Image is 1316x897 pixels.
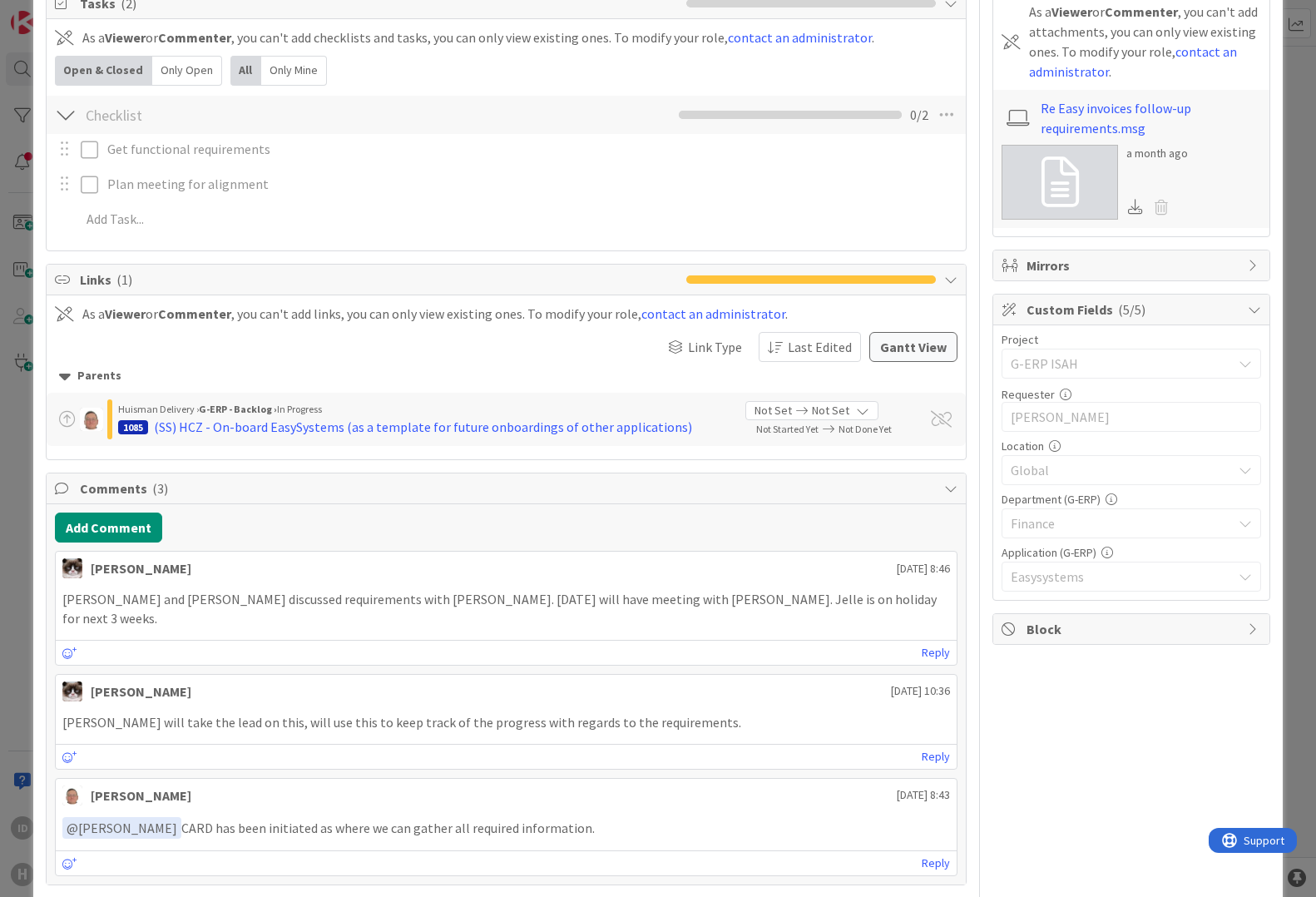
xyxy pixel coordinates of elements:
[688,337,742,357] span: Link Type
[922,642,950,663] a: Reply
[62,590,951,627] p: [PERSON_NAME] and [PERSON_NAME] discussed requirements with [PERSON_NAME]. [DATE] will have meeti...
[62,681,82,701] img: Kv
[59,367,954,385] div: Parents
[67,820,177,836] span: [PERSON_NAME]
[158,305,231,322] b: Commenter
[67,820,78,836] span: @
[1126,145,1188,162] div: a month ago
[55,56,152,86] div: Open & Closed
[107,140,955,159] p: Get functional requirements
[1126,196,1145,218] div: Download
[118,420,148,434] div: 1085
[277,403,322,415] span: In Progress
[910,105,928,125] span: 0 / 2
[897,786,950,804] span: [DATE] 8:43
[118,403,199,415] span: Huisman Delivery ›
[754,402,792,419] span: Not Set
[1011,460,1232,480] span: Global
[80,100,454,130] input: Add Checklist...
[922,853,950,874] a: Reply
[199,403,277,415] b: G-ERP - Backlog ›
[116,271,132,288] span: ( 1 )
[1027,300,1239,320] span: Custom Fields
[839,423,892,435] span: Not Done Yet
[869,332,957,362] button: Gantt View
[812,402,849,419] span: Not Set
[1105,3,1178,20] b: Commenter
[1002,334,1261,345] div: Project
[897,560,950,577] span: [DATE] 8:46
[1011,352,1224,375] span: G-ERP ISAH
[1051,3,1092,20] b: Viewer
[35,2,76,22] span: Support
[80,478,937,498] span: Comments
[1041,98,1262,138] a: Re Easy invoices follow-up requirements.msg
[105,29,146,46] b: Viewer
[62,817,951,840] p: CARD has been initiated as where we can gather all required information.
[891,682,950,700] span: [DATE] 10:36
[152,56,222,86] div: Only Open
[788,337,852,357] span: Last Edited
[152,480,168,497] span: ( 3 )
[1002,493,1261,505] div: Department (G-ERP)
[80,270,679,290] span: Links
[158,29,231,46] b: Commenter
[1002,547,1261,558] div: Application (G-ERP)
[154,417,692,437] div: (SS) HCZ - On-board EasySystems (as a template for future onboardings of other applications)
[1027,619,1239,639] span: Block
[1002,440,1261,452] div: Location
[728,29,872,46] a: contact an administrator
[91,681,191,701] div: [PERSON_NAME]
[62,785,82,805] img: lD
[641,305,785,322] a: contact an administrator
[91,785,191,805] div: [PERSON_NAME]
[55,513,162,543] button: Add Comment
[62,558,82,578] img: Kv
[922,746,950,767] a: Reply
[1011,567,1232,587] span: Easysystems
[91,558,191,578] div: [PERSON_NAME]
[230,56,261,86] div: All
[107,175,955,194] p: Plan meeting for alignment
[62,713,951,732] p: [PERSON_NAME] will take the lead on this, will use this to keep track of the progress with regard...
[80,408,103,431] img: lD
[105,305,146,322] b: Viewer
[1002,387,1055,402] label: Requester
[82,304,788,324] div: As a or , you can't add links, you can only view existing ones. To modify your role, .
[1029,2,1261,82] div: As a or , you can't add attachments, you can only view existing ones. To modify your role, .
[756,423,819,435] span: Not Started Yet
[759,332,861,362] button: Last Edited
[1011,513,1232,533] span: Finance
[82,27,874,47] div: As a or , you can't add checklists and tasks, you can only view existing ones. To modify your rol...
[261,56,327,86] div: Only Mine
[1027,255,1239,275] span: Mirrors
[1118,301,1145,318] span: ( 5/5 )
